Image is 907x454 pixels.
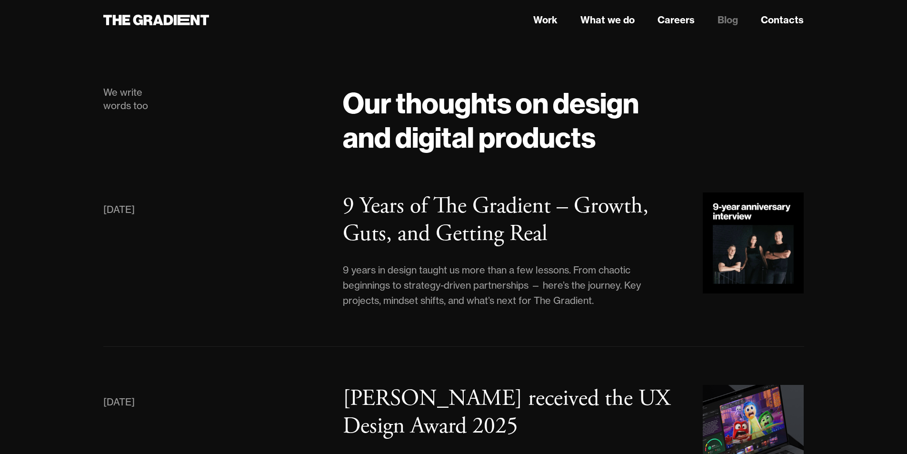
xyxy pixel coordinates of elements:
[343,192,648,248] h3: 9 Years of The Gradient – Growth, Guts, and Getting Real
[533,13,558,27] a: Work
[718,13,738,27] a: Blog
[761,13,804,27] a: Contacts
[343,384,670,441] h3: [PERSON_NAME] received the UX Design Award 2025
[103,86,324,112] div: We write words too
[343,262,646,308] div: 9 years in design taught us more than a few lessons. From chaotic beginnings to strategy-driven p...
[580,13,635,27] a: What we do
[103,192,804,308] a: [DATE]9 Years of The Gradient – Growth, Guts, and Getting Real9 years in design taught us more th...
[343,86,804,154] h1: Our thoughts on design and digital products
[103,202,135,217] div: [DATE]
[103,394,135,410] div: [DATE]
[658,13,695,27] a: Careers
